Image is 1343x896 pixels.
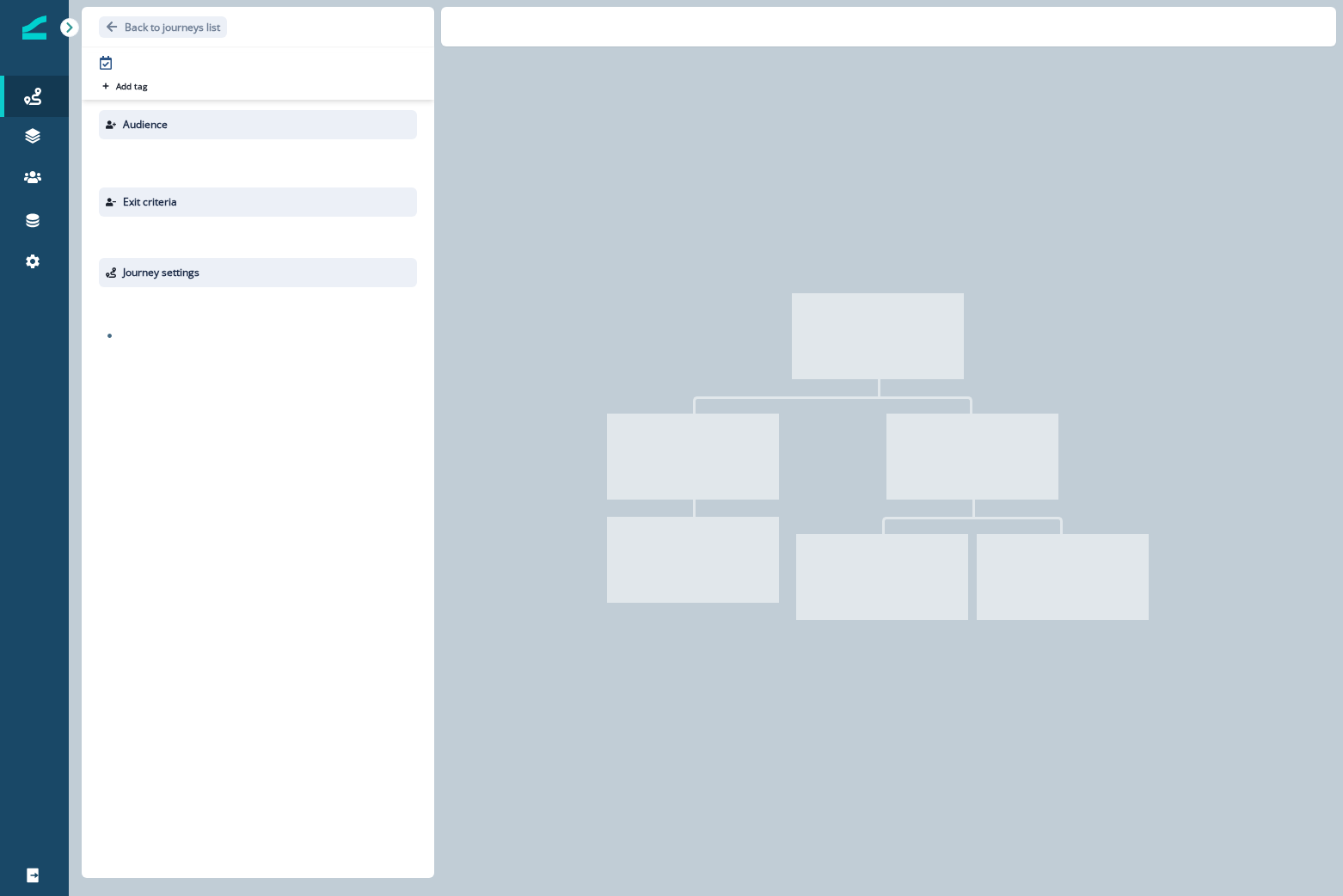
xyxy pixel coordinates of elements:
p: Exit criteria [123,194,177,210]
button: Add tag [99,79,150,93]
p: Audience [123,117,168,132]
p: Back to journeys list [125,20,220,34]
p: Journey settings [123,265,199,280]
button: Go back [99,16,227,38]
p: Add tag [116,81,147,91]
img: Inflection [22,15,46,40]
